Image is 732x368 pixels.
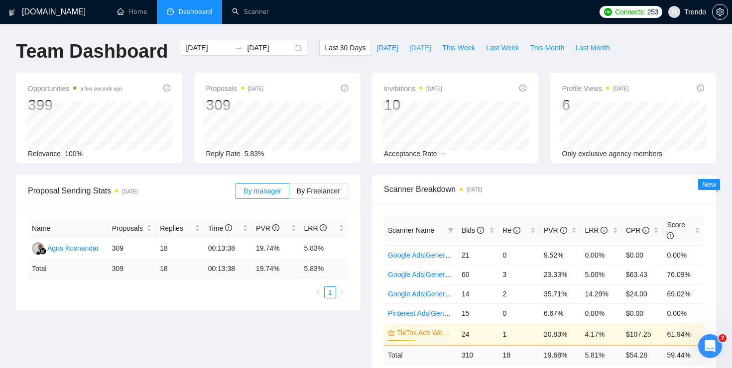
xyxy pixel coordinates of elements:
[441,150,446,158] span: --
[272,224,279,231] span: info-circle
[442,42,475,53] span: This Week
[613,86,628,92] time: [DATE]
[133,276,199,316] button: Help
[397,327,452,338] a: TikTok Ads World 1
[256,224,279,232] span: PVR
[32,244,99,252] a: AKAgus Kusnandar
[601,227,608,234] span: info-circle
[581,345,622,365] td: 5.81 %
[156,238,204,259] td: 18
[663,284,704,303] td: 69.02%
[179,7,212,16] span: Dashboard
[59,45,87,56] div: • [DATE]
[540,323,581,345] td: 20.83%
[519,85,526,92] span: info-circle
[498,323,540,345] td: 1
[663,323,704,345] td: 61.94%
[8,4,15,20] img: logo
[297,187,340,195] span: By Freelancer
[540,284,581,303] td: 35.71%
[458,345,499,365] td: 310
[437,40,481,56] button: This Week
[208,224,232,232] span: Time
[28,219,108,238] th: Name
[35,45,57,56] div: Mariia
[376,42,398,53] span: [DATE]
[35,82,57,92] div: Mariia
[458,265,499,284] td: 60
[65,150,83,158] span: 100%
[498,265,540,284] td: 3
[575,42,610,53] span: Last Month
[384,150,437,158] span: Acceptance Rate
[384,95,442,114] div: 10
[481,40,524,56] button: Last Week
[312,286,324,298] li: Previous Page
[540,303,581,323] td: 6.67%
[409,42,431,53] span: [DATE]
[304,224,327,232] span: LRR
[11,183,31,202] img: Profile image for Nazar
[156,259,204,278] td: 18
[498,284,540,303] td: 2
[66,276,132,316] button: Messages
[46,228,153,248] button: Send us a message
[486,42,519,53] span: Last Week
[697,85,704,92] span: info-circle
[622,323,663,345] td: $107.25
[35,119,57,129] div: Mariia
[388,271,540,278] a: Google Ads|General|EU+[GEOGRAPHIC_DATA]|
[175,4,193,22] div: Close
[540,245,581,265] td: 9.52%
[562,95,629,114] div: 6
[498,245,540,265] td: 0
[35,192,56,203] div: Nazar
[524,40,570,56] button: This Month
[28,184,236,197] span: Proposal Sending Stats
[319,40,371,56] button: Last 30 Days
[388,226,434,234] span: Scanner Name
[448,227,454,233] span: filter
[622,265,663,284] td: $63.43
[244,150,264,158] span: 5.83%
[117,7,147,16] a: homeHome
[622,284,663,303] td: $24.00
[622,345,663,365] td: $ 54.28
[667,232,674,239] span: info-circle
[698,334,722,358] iframe: To enrich screen reader interactions, please activate Accessibility in Grammarly extension settings
[167,8,174,15] span: dashboard
[325,42,366,53] span: Last 30 Days
[702,181,716,188] span: New
[544,226,567,234] span: PVR
[371,40,404,56] button: [DATE]
[23,301,43,308] span: Home
[719,334,727,342] span: 7
[11,146,31,166] img: Profile image for Dmytro
[384,183,704,195] span: Scanner Breakdown
[663,345,704,365] td: 59.44 %
[585,226,608,234] span: LRR
[339,289,345,295] span: right
[11,109,31,129] img: Profile image for Mariia
[671,8,678,15] span: user
[59,82,87,92] div: • [DATE]
[712,4,728,20] button: setting
[158,301,174,308] span: Help
[581,284,622,303] td: 14.29%
[581,323,622,345] td: 4.17%
[28,150,61,158] span: Relevance
[58,192,86,203] div: • [DATE]
[498,303,540,323] td: 0
[467,187,482,192] time: [DATE]
[320,224,327,231] span: info-circle
[713,8,728,16] span: setting
[663,265,704,284] td: 76.09%
[204,259,252,278] td: 00:13:38
[95,266,123,276] div: • [DATE]
[325,287,336,298] a: 1
[604,8,612,16] img: upwork-logo.png
[160,223,192,234] span: Replies
[112,223,144,234] span: Proposals
[647,6,658,17] span: 253
[384,83,442,94] span: Invitations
